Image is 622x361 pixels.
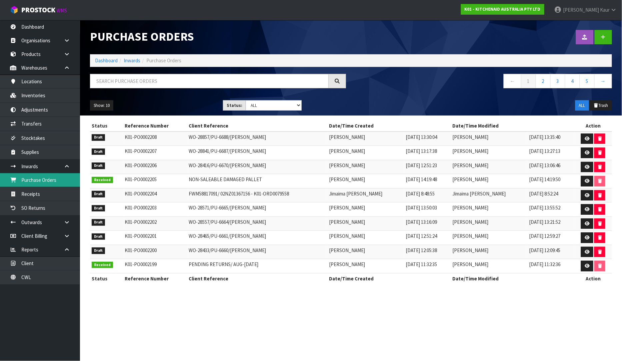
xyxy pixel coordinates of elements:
[329,261,365,267] span: [PERSON_NAME]
[92,177,113,183] span: Received
[453,176,489,182] span: [PERSON_NAME]
[451,273,575,284] th: Date/Time Modified
[92,205,105,212] span: Draft
[123,245,187,259] td: K01-PO0002200
[187,160,328,174] td: WO-28416/PU-6670/[PERSON_NAME]
[329,162,365,169] span: [PERSON_NAME]
[529,162,561,169] span: [DATE] 13:06:46
[453,219,489,225] span: [PERSON_NAME]
[187,273,328,284] th: Client Reference
[21,6,55,14] span: ProStock
[406,204,437,211] span: [DATE] 13:50:03
[406,247,437,253] span: [DATE] 12:05:38
[529,219,561,225] span: [DATE] 13:21:52
[187,121,328,131] th: Client Reference
[90,100,113,111] button: Show: 10
[187,146,328,160] td: WO-28841/PU-6687/[PERSON_NAME]
[529,204,561,211] span: [DATE] 13:55:52
[329,233,365,239] span: [PERSON_NAME]
[92,191,105,197] span: Draft
[92,262,113,268] span: Received
[550,74,565,88] a: 3
[90,74,329,88] input: Search purchase orders
[529,176,561,182] span: [DATE] 14:19:50
[504,74,521,88] a: ←
[227,103,242,108] strong: Status:
[329,134,365,140] span: [PERSON_NAME]
[580,74,595,88] a: 5
[92,163,105,169] span: Draft
[465,6,541,12] strong: K01 - KITCHENAID AUSTRALIA PTY LTD
[123,160,187,174] td: K01-PO0002206
[406,162,437,169] span: [DATE] 12:51:23
[327,273,451,284] th: Date/Time Created
[92,247,105,254] span: Draft
[529,233,561,239] span: [DATE] 12:59:27
[329,190,382,197] span: Jimaima [PERSON_NAME]
[123,132,187,146] td: K01-PO0002208
[453,148,489,154] span: [PERSON_NAME]
[90,30,346,43] h1: Purchase Orders
[406,190,435,197] span: [DATE] 8:48:55
[329,176,365,182] span: [PERSON_NAME]
[124,57,140,64] a: Inwards
[187,188,328,202] td: FWM58817091/ 02NZ01367156 - K01-ORD0079558
[123,231,187,245] td: K01-PO0002201
[90,121,123,131] th: Status
[406,261,437,267] span: [DATE] 11:32:35
[123,216,187,231] td: K01-PO0002202
[327,121,451,131] th: Date/Time Created
[453,261,489,267] span: [PERSON_NAME]
[95,57,118,64] a: Dashboard
[590,100,612,111] button: Trash
[146,57,181,64] span: Purchase Orders
[187,216,328,231] td: WO-28557/PU-6664/[PERSON_NAME]
[123,174,187,188] td: K01-PO0002205
[600,7,610,13] span: Kaur
[565,74,580,88] a: 4
[575,121,612,131] th: Action
[453,162,489,169] span: [PERSON_NAME]
[123,273,187,284] th: Reference Number
[187,245,328,259] td: WO-28433/PU-6660/[PERSON_NAME]
[329,204,365,211] span: [PERSON_NAME]
[406,219,437,225] span: [DATE] 13:16:09
[529,148,561,154] span: [DATE] 13:27:13
[123,259,187,273] td: K01-PO0002199
[92,233,105,240] span: Draft
[453,233,489,239] span: [PERSON_NAME]
[329,247,365,253] span: [PERSON_NAME]
[451,121,575,131] th: Date/Time Modified
[406,176,437,182] span: [DATE] 14:19:48
[187,259,328,273] td: PENDING RETURNS/ AUG-[DATE]
[529,190,558,197] span: [DATE] 8:52:24
[563,7,599,13] span: [PERSON_NAME]
[406,148,437,154] span: [DATE] 13:17:38
[356,74,612,90] nav: Page navigation
[10,6,18,14] img: cube-alt.png
[521,74,536,88] a: 1
[594,74,612,88] a: →
[461,4,544,15] a: K01 - KITCHENAID AUSTRALIA PTY LTD
[123,121,187,131] th: Reference Number
[187,231,328,245] td: WO-28465/PU-6661/[PERSON_NAME]
[92,134,105,141] span: Draft
[406,233,437,239] span: [DATE] 12:51:24
[453,247,489,253] span: [PERSON_NAME]
[123,188,187,202] td: K01-PO0002204
[187,202,328,217] td: WO-28571/PU-6665/[PERSON_NAME]
[187,132,328,146] td: WO-28857/PU-6688/[PERSON_NAME]
[529,134,561,140] span: [DATE] 13:35:40
[329,148,365,154] span: [PERSON_NAME]
[90,273,123,284] th: Status
[575,100,589,111] button: ALL
[123,202,187,217] td: K01-PO0002203
[329,219,365,225] span: [PERSON_NAME]
[453,134,489,140] span: [PERSON_NAME]
[92,149,105,155] span: Draft
[536,74,551,88] a: 2
[123,146,187,160] td: K01-PO0002207
[575,273,612,284] th: Action
[187,174,328,188] td: NON-SALEABLE DAMAGED PALLET
[92,219,105,226] span: Draft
